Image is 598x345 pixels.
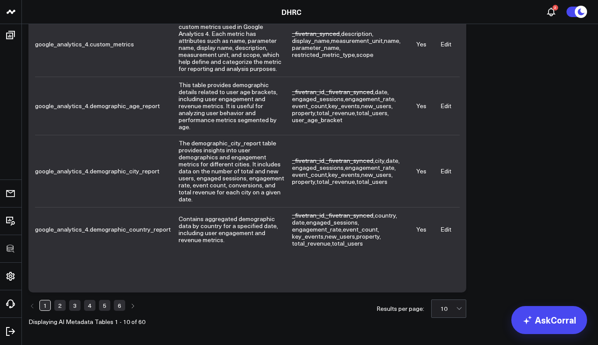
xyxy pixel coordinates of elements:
[292,109,315,117] span: property
[375,211,396,219] span: country
[345,163,394,172] span: engagement_rate
[99,300,110,310] a: Page 5
[361,102,391,110] span: new_users
[386,156,400,165] span: ,
[356,109,387,117] span: total_users
[35,207,179,251] td: google_analytics_4.demographic_country_report
[375,88,389,96] span: ,
[292,170,327,179] span: event_count
[328,170,360,179] span: key_events
[292,218,306,226] span: ,
[356,50,373,59] span: scope
[292,232,325,240] span: ,
[411,77,432,135] td: Yes
[440,225,451,233] a: Edit
[326,211,373,219] span: _fivetran_synced
[28,300,36,310] a: Previous page
[326,156,373,165] span: _fivetran_synced
[28,319,145,325] div: Displaying AI Metadata Tables 1 - 10 of 60
[292,95,345,103] span: ,
[292,218,305,226] span: date
[179,135,292,207] td: The demographic_city_report table provides insights into user demographics and engagement metrics...
[54,300,66,310] a: Page 2
[328,102,361,110] span: ,
[292,177,317,186] span: ,
[179,207,292,251] td: Contains aggregated demographic data by country for a specified date, including user engagement a...
[325,232,355,240] span: new_users
[292,50,356,59] span: ,
[411,135,432,207] td: Yes
[345,163,396,172] span: ,
[328,102,360,110] span: key_events
[341,29,372,38] span: description
[292,156,324,165] span: _fivetran_id
[35,77,179,135] td: google_analytics_4.demographic_age_report
[292,163,344,172] span: engaged_sessions
[326,211,375,219] span: ,
[292,88,324,96] span: _fivetran_id
[361,170,393,179] span: ,
[292,211,326,219] span: ,
[375,156,386,165] span: ,
[375,88,387,96] span: date
[343,225,379,233] span: ,
[345,95,396,103] span: ,
[411,207,432,251] td: Yes
[356,232,380,240] span: property
[292,29,340,38] span: _fivetran_synced
[292,225,341,233] span: engagement_rate
[292,170,328,179] span: ,
[361,102,393,110] span: ,
[356,232,381,240] span: ,
[325,232,356,240] span: ,
[292,239,331,247] span: total_revenue
[317,177,356,186] span: ,
[292,43,339,52] span: parameter_name
[281,7,302,17] a: DHRC
[292,102,327,110] span: event_count
[384,36,401,45] span: ,
[343,225,378,233] span: event_count
[376,306,424,312] div: Results per page:
[292,102,328,110] span: ,
[292,36,330,45] span: display_name
[331,36,384,45] span: ,
[384,36,399,45] span: name
[179,11,292,77] td: This table contains information about custom metrics used in Google Analytics 4. Each metric has ...
[440,167,451,175] a: Edit
[552,5,558,11] div: 2
[292,156,326,165] span: ,
[317,109,355,117] span: total_revenue
[306,218,359,226] span: ,
[331,36,383,45] span: measurement_unit
[39,300,51,310] a: Page 1 is your current page
[292,232,324,240] span: key_events
[179,77,292,135] td: This table provides demographic details related to user age brackets, including user engagement a...
[440,40,451,48] a: Edit
[292,109,317,117] span: ,
[28,299,145,312] ul: Pagination
[341,29,373,38] span: ,
[332,239,363,247] span: total_users
[440,102,451,110] a: Edit
[292,163,345,172] span: ,
[35,11,179,77] td: google_analytics_4.custom_metrics
[345,95,394,103] span: engagement_rate
[292,239,332,247] span: ,
[292,29,341,38] span: ,
[326,88,375,96] span: ,
[317,109,356,117] span: ,
[35,135,179,207] td: google_analytics_4.demographic_city_report
[306,218,358,226] span: engaged_sessions
[292,88,326,96] span: ,
[328,170,361,179] span: ,
[292,177,315,186] span: property
[114,300,125,310] a: Page 6
[292,116,342,124] span: user_age_bracket
[511,306,587,334] a: AskCorral
[411,11,432,77] td: Yes
[292,50,355,59] span: restricted_metric_type
[292,36,331,45] span: ,
[386,156,398,165] span: date
[129,300,136,310] a: Next page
